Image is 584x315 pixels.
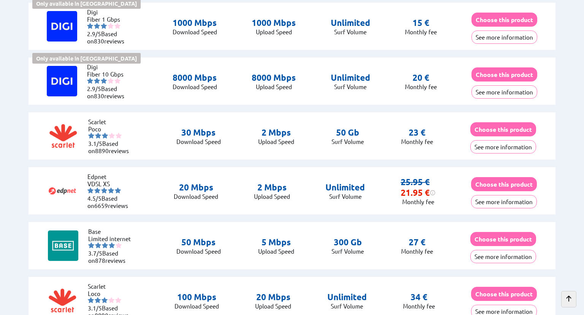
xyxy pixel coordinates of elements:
[87,78,93,84] img: starnr1
[87,187,94,193] img: starnr1
[332,127,364,138] p: 50 Gb
[87,195,102,202] span: 4.5/5
[471,13,537,27] button: Choose this product
[411,292,427,302] p: 34 €
[471,16,537,23] a: Choose this product
[175,302,219,310] p: Download Speed
[102,242,108,248] img: starnr3
[88,140,102,147] span: 3.1/5
[254,193,290,200] p: Upload Speed
[116,133,122,139] img: starnr5
[471,85,537,99] button: See more information
[94,202,108,209] span: 6659
[471,198,537,205] a: See more information
[327,292,367,302] p: Unlimited
[331,28,370,35] p: Surf Volume
[470,232,536,246] button: Choose this product
[95,242,101,248] img: starnr2
[401,187,436,198] div: 21.95 €
[108,297,114,303] img: starnr4
[325,193,365,200] p: Surf Volume
[258,248,294,255] p: Upload Speed
[405,28,437,35] p: Monthly fee
[88,283,133,290] li: Scarlet
[255,302,291,310] p: Upload Speed
[88,304,102,312] span: 3.1/5
[258,237,294,248] p: 5 Mbps
[102,297,108,303] img: starnr3
[95,133,101,139] img: starnr2
[48,121,78,151] img: Logo of Scarlet
[470,126,536,133] a: Choose this product
[470,253,536,260] a: See more information
[325,182,365,193] p: Unlimited
[88,140,134,154] li: Based on reviews
[173,28,217,35] p: Download Speed
[114,23,121,29] img: starnr5
[87,85,133,99] li: Based on reviews
[176,138,221,145] p: Download Speed
[173,18,217,28] p: 1000 Mbps
[94,78,100,84] img: starnr2
[403,302,435,310] p: Monthly fee
[471,195,537,208] button: See more information
[470,122,536,136] button: Choose this product
[176,127,221,138] p: 30 Mbps
[94,37,104,45] span: 830
[471,67,537,82] button: Choose this product
[252,83,296,90] p: Upload Speed
[108,23,114,29] img: starnr4
[88,125,134,133] li: Poco
[471,177,537,191] button: Choose this product
[401,198,436,205] p: Monthly fee
[176,248,221,255] p: Download Speed
[87,195,133,209] li: Based on reviews
[95,147,109,154] span: 8890
[87,8,133,16] li: Digi
[173,72,217,83] p: 8000 Mbps
[109,133,115,139] img: starnr4
[47,11,77,42] img: Logo of Digi
[258,127,294,138] p: 2 Mbps
[332,248,364,255] p: Surf Volume
[175,292,219,302] p: 100 Mbps
[36,55,137,62] b: Only available in [GEOGRAPHIC_DATA]
[87,30,101,37] span: 2.9/5
[471,30,537,44] button: See more information
[87,85,101,92] span: 2.9/5
[94,92,104,99] span: 830
[88,228,134,235] li: Base
[101,23,107,29] img: starnr3
[88,133,94,139] img: starnr1
[405,83,437,90] p: Monthly fee
[108,187,114,193] img: starnr4
[88,235,134,242] li: Limited internet
[252,72,296,83] p: 8000 Mbps
[176,237,221,248] p: 50 Mbps
[471,34,537,41] a: See more information
[173,83,217,90] p: Download Speed
[101,187,107,193] img: starnr3
[409,237,425,248] p: 27 €
[114,78,121,84] img: starnr5
[88,249,102,257] span: 3.7/5
[471,71,537,78] a: Choose this product
[470,140,536,154] button: See more information
[413,18,429,28] p: 15 €
[87,70,133,78] li: Fiber 10 Gbps
[87,63,133,70] li: Digi
[108,78,114,84] img: starnr4
[94,23,100,29] img: starnr2
[109,242,115,248] img: starnr4
[255,292,291,302] p: 20 Mbps
[471,308,537,315] a: See more information
[115,187,121,193] img: starnr5
[88,297,94,303] img: starnr1
[88,242,94,248] img: starnr1
[331,72,370,83] p: Unlimited
[331,18,370,28] p: Unlimited
[88,290,133,297] li: Loco
[470,235,536,243] a: Choose this product
[258,138,294,145] p: Upload Speed
[48,230,78,261] img: Logo of Base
